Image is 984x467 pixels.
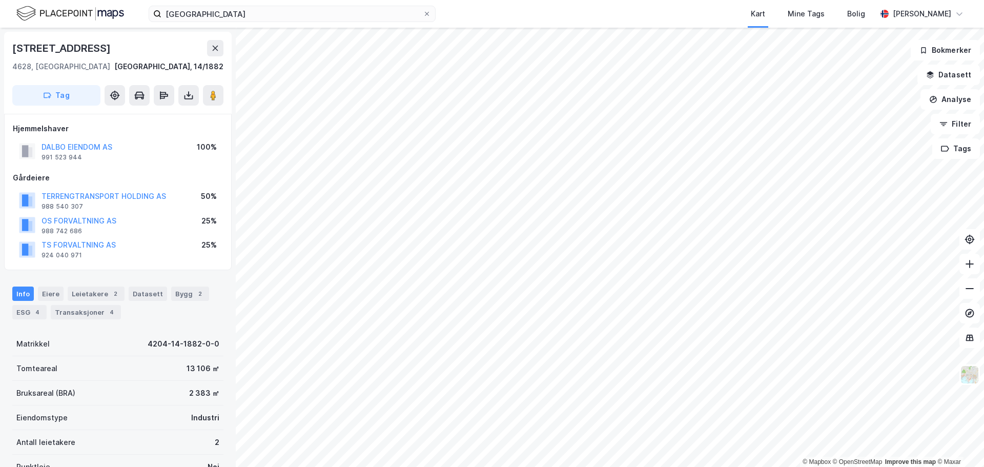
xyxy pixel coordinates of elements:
[960,365,979,384] img: Z
[911,40,980,60] button: Bokmerker
[833,458,883,465] a: OpenStreetMap
[42,153,82,161] div: 991 523 944
[38,287,64,301] div: Eiere
[148,338,219,350] div: 4204-14-1882-0-0
[885,458,936,465] a: Improve this map
[32,307,43,317] div: 4
[129,287,167,301] div: Datasett
[920,89,980,110] button: Analyse
[42,251,82,259] div: 924 040 971
[893,8,951,20] div: [PERSON_NAME]
[68,287,125,301] div: Leietakere
[12,305,47,319] div: ESG
[114,60,223,73] div: [GEOGRAPHIC_DATA], 14/1882
[215,436,219,449] div: 2
[12,40,113,56] div: [STREET_ADDRESS]
[201,190,217,202] div: 50%
[42,227,82,235] div: 988 742 686
[16,338,50,350] div: Matrikkel
[13,123,223,135] div: Hjemmelshaver
[13,172,223,184] div: Gårdeiere
[932,138,980,159] button: Tags
[189,387,219,399] div: 2 383 ㎡
[161,6,423,22] input: Søk på adresse, matrikkel, gårdeiere, leietakere eller personer
[16,387,75,399] div: Bruksareal (BRA)
[788,8,825,20] div: Mine Tags
[12,60,110,73] div: 4628, [GEOGRAPHIC_DATA]
[107,307,117,317] div: 4
[847,8,865,20] div: Bolig
[195,289,205,299] div: 2
[110,289,120,299] div: 2
[201,215,217,227] div: 25%
[751,8,765,20] div: Kart
[171,287,209,301] div: Bygg
[16,362,57,375] div: Tomteareal
[16,436,75,449] div: Antall leietakere
[931,114,980,134] button: Filter
[12,287,34,301] div: Info
[917,65,980,85] button: Datasett
[197,141,217,153] div: 100%
[12,85,100,106] button: Tag
[187,362,219,375] div: 13 106 ㎡
[191,412,219,424] div: Industri
[201,239,217,251] div: 25%
[16,412,68,424] div: Eiendomstype
[16,5,124,23] img: logo.f888ab2527a4732fd821a326f86c7f29.svg
[42,202,83,211] div: 988 540 307
[933,418,984,467] iframe: Chat Widget
[51,305,121,319] div: Transaksjoner
[803,458,831,465] a: Mapbox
